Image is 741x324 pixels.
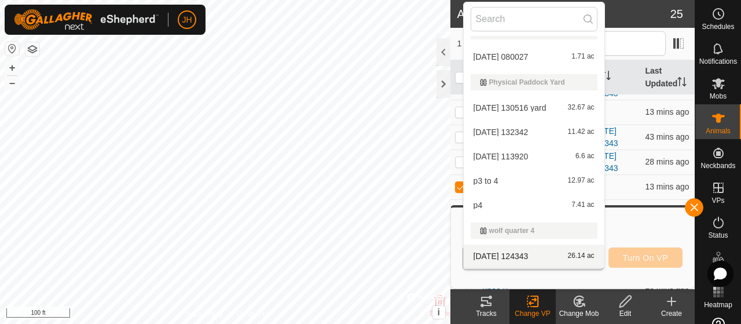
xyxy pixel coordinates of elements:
[480,79,588,86] div: Physical Paddock Yard
[464,245,604,268] li: 2025-08-06 124343
[568,252,595,260] span: 26.14 ac
[591,151,618,173] a: [DATE] 124343
[591,126,618,148] a: [DATE] 124343
[437,307,439,317] span: i
[702,23,734,30] span: Schedules
[640,60,695,95] th: Last Updated
[182,14,192,26] span: JH
[464,121,604,144] li: 2025-07-20 132342
[236,309,270,319] a: Contact Us
[591,77,618,98] a: [DATE] 124343
[464,145,604,168] li: 2025-07-24 113920
[464,96,604,119] li: 2025-07-17 130516 yard
[575,152,595,161] span: 6.6 ac
[568,104,595,112] span: 32.67 ac
[670,5,683,23] span: 25
[5,76,19,90] button: –
[608,247,683,268] button: Turn On VP
[179,309,223,319] a: Privacy Policy
[645,182,689,191] span: 11 Aug 2025, 6:18 pm
[474,53,529,61] span: [DATE] 080027
[571,201,594,209] span: 7.41 ac
[471,7,597,31] input: Search
[648,308,695,319] div: Create
[708,232,728,239] span: Status
[568,177,595,185] span: 12.97 ac
[5,42,19,56] button: Reset Map
[25,42,39,56] button: Map Layers
[568,128,595,136] span: 11.42 ac
[474,128,529,136] span: [DATE] 132342
[464,45,604,68] li: 2025-05-14 080027
[645,132,689,141] span: 11 Aug 2025, 5:48 pm
[432,306,445,319] button: i
[711,197,724,204] span: VPs
[704,301,732,308] span: Heatmap
[5,61,19,75] button: +
[601,72,611,82] p-sorticon: Activate to sort
[474,104,546,112] span: [DATE] 130516 yard
[645,157,689,166] span: 11 Aug 2025, 6:03 pm
[464,169,604,192] li: p3 to 4
[586,60,641,95] th: VP
[474,152,529,161] span: [DATE] 113920
[457,38,526,50] span: 1 selected of 25
[699,58,737,65] span: Notifications
[14,9,159,30] img: Gallagher Logo
[677,79,687,88] p-sorticon: Activate to sort
[457,7,670,21] h2: Animals
[474,252,529,260] span: [DATE] 124343
[556,308,602,319] div: Change Mob
[623,253,668,263] span: Turn On VP
[464,194,604,217] li: p4
[571,53,594,61] span: 1.71 ac
[474,201,483,209] span: p4
[602,308,648,319] div: Edit
[706,128,731,134] span: Animals
[474,177,498,185] span: p3 to 4
[480,227,588,234] div: wolf quarter 4
[645,107,689,117] span: 11 Aug 2025, 6:18 pm
[463,308,509,319] div: Tracks
[710,93,727,100] span: Mobs
[509,308,556,319] div: Change VP
[700,162,735,169] span: Neckbands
